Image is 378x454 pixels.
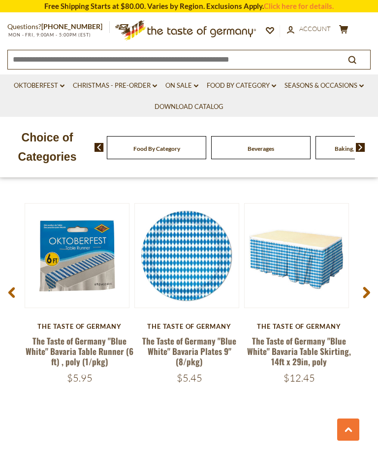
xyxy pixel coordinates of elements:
img: The Taste of Germany "Blue White" Bavaria Plates 9" (8/pkg) [135,204,239,308]
img: The Taste of Germany "Blue White" Bavaria Table Skirting, 14ft x 29in, poly [245,204,348,308]
a: Food By Category [133,145,180,152]
img: previous arrow [94,143,104,152]
div: The Taste of Germany [244,322,354,330]
img: next arrow [356,143,365,152]
a: The Taste of Germany "Blue White" Bavaria Table Skirting, 14ft x 29in, poly [247,335,351,368]
span: Account [299,25,331,33]
a: Download Catalog [155,102,223,112]
p: Questions? [7,21,110,33]
div: The Taste of Germany [25,322,134,330]
a: Food By Category [207,80,276,91]
span: $5.45 [177,372,202,384]
a: [PHONE_NUMBER] [41,22,102,31]
h3: Related Products [25,164,353,178]
a: Beverages [248,145,274,152]
div: The Taste of Germany [134,322,244,330]
a: Christmas - PRE-ORDER [73,80,157,91]
span: $5.95 [67,372,93,384]
a: Oktoberfest [14,80,64,91]
a: On Sale [165,80,198,91]
a: Seasons & Occasions [284,80,364,91]
a: Click here for details. [264,1,334,10]
span: MON - FRI, 9:00AM - 5:00PM (EST) [7,32,91,37]
img: Blue White Bavaria Table Runner [25,204,129,308]
a: The Taste of Germany "Blue White" Bavaria Plates 9" (8/pkg) [142,335,236,368]
a: The Taste of Germany "Blue White" Bavaria Table Runner (6 ft) , poly (1/pkg) [26,335,133,368]
a: Account [287,24,331,35]
span: $12.45 [283,372,315,384]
